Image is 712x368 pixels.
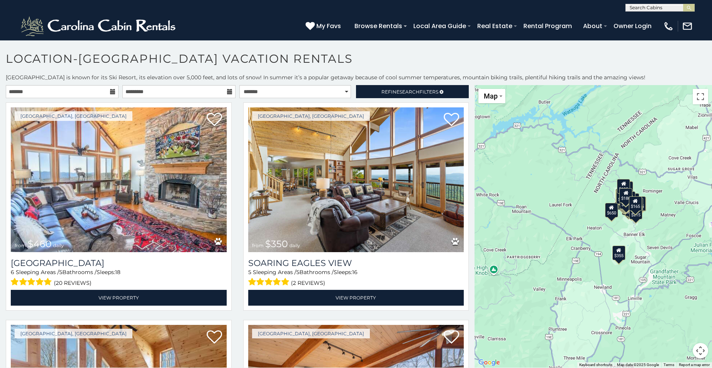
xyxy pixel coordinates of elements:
a: Browse Rentals [351,19,406,33]
a: Add to favorites [444,330,459,346]
a: RefineSearchFilters [356,85,469,98]
img: Soaring Eagles View [248,107,464,252]
img: Mile High Lodge [11,107,227,252]
a: View Property [248,290,464,306]
div: $215 [629,205,642,219]
span: 6 [11,269,14,276]
span: My Favs [316,21,341,31]
div: $165 [628,196,642,211]
div: $425 [615,189,628,204]
span: (2 reviews) [291,278,325,288]
span: daily [53,243,64,248]
div: $180 [619,188,632,203]
div: $125 [617,179,630,194]
div: $235 [616,189,629,204]
a: View Property [11,290,227,306]
div: $355 [612,246,625,260]
a: [GEOGRAPHIC_DATA], [GEOGRAPHIC_DATA] [252,111,370,121]
div: $430 [633,197,646,211]
a: [GEOGRAPHIC_DATA] [11,258,227,268]
span: Refine Filters [381,89,438,95]
a: Real Estate [473,19,516,33]
a: Add to favorites [207,330,222,346]
span: from [252,243,264,248]
a: [GEOGRAPHIC_DATA], [GEOGRAPHIC_DATA] [252,329,370,338]
span: Map [484,92,498,100]
div: $650 [605,203,618,217]
a: Open this area in Google Maps (opens a new window) [476,358,502,368]
a: Report a map error [679,363,710,367]
a: About [579,19,606,33]
a: My Favs [306,21,343,31]
a: Owner Login [610,19,655,33]
button: Change map style [478,89,505,103]
span: 18 [115,269,120,276]
span: from [15,243,26,248]
div: Sleeping Areas / Bathrooms / Sleeps: [11,268,227,288]
a: Soaring Eagles View [248,258,464,268]
a: [GEOGRAPHIC_DATA], [GEOGRAPHIC_DATA] [15,329,132,338]
div: Sleeping Areas / Bathrooms / Sleeps: [248,268,464,288]
span: 5 [296,269,299,276]
img: mail-regular-white.png [682,21,693,32]
a: Soaring Eagles View from $350 daily [248,107,464,252]
a: Add to favorites [444,112,459,128]
span: daily [289,243,300,248]
img: phone-regular-white.png [663,21,674,32]
span: $460 [28,238,52,249]
a: Terms [664,363,674,367]
button: Toggle fullscreen view [693,89,708,104]
a: Mile High Lodge from $460 daily [11,107,227,252]
span: 16 [352,269,358,276]
div: $265 [620,181,633,196]
div: $435 [633,196,646,211]
span: $350 [265,238,288,249]
a: Add to favorites [207,112,222,128]
img: Google [476,358,502,368]
img: White-1-2.png [19,15,179,38]
button: Map camera controls [693,343,708,358]
a: Local Area Guide [409,19,470,33]
span: (20 reviews) [54,278,92,288]
span: Search [399,89,420,95]
a: Rental Program [520,19,576,33]
span: 5 [248,269,251,276]
button: Keyboard shortcuts [579,362,612,368]
span: 5 [59,269,62,276]
h3: Mile High Lodge [11,258,227,268]
a: [GEOGRAPHIC_DATA], [GEOGRAPHIC_DATA] [15,111,132,121]
span: Map data ©2025 Google [617,363,659,367]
